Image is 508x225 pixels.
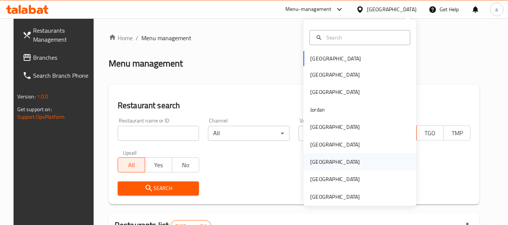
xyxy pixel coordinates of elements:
div: [GEOGRAPHIC_DATA] [310,175,360,183]
a: Search Branch Phone [17,66,99,85]
div: [GEOGRAPHIC_DATA] [310,158,360,166]
div: [GEOGRAPHIC_DATA] [310,193,360,201]
div: All [299,126,380,141]
div: [GEOGRAPHIC_DATA] [367,5,417,14]
h2: Menu management [109,57,183,69]
button: TMP [443,125,471,140]
button: Search [118,181,199,195]
span: Menu management [141,33,191,42]
button: Yes [145,157,172,172]
span: No [175,160,196,171]
div: [GEOGRAPHIC_DATA] [310,71,360,79]
label: Upsell [123,150,137,155]
span: Search Branch Phone [33,71,93,80]
input: Search [323,33,405,42]
span: Restaurants Management [33,26,93,44]
span: Yes [148,160,169,171]
button: TGO [416,125,444,140]
span: 1.0.0 [37,92,49,101]
div: [GEOGRAPHIC_DATA] [310,123,360,131]
li: / [136,33,138,42]
div: All [208,126,290,141]
span: Branches [33,53,93,62]
div: [GEOGRAPHIC_DATA] [310,140,360,149]
span: Get support on: [17,104,52,114]
nav: breadcrumb [109,33,480,42]
span: a [495,5,498,14]
span: TMP [447,128,468,139]
div: Jordan [310,106,325,114]
button: No [172,157,199,172]
span: All [121,160,142,171]
span: Version: [17,92,36,101]
h2: Restaurant search [118,100,471,111]
a: Branches [17,48,99,66]
a: Home [109,33,133,42]
a: Support.OpsPlatform [17,112,65,122]
div: Menu-management [285,5,332,14]
a: Restaurants Management [17,21,99,48]
button: All [118,157,145,172]
span: TGO [420,128,441,139]
input: Search for restaurant name or ID.. [118,126,199,141]
div: [GEOGRAPHIC_DATA] [310,88,360,96]
span: Search [124,184,193,193]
